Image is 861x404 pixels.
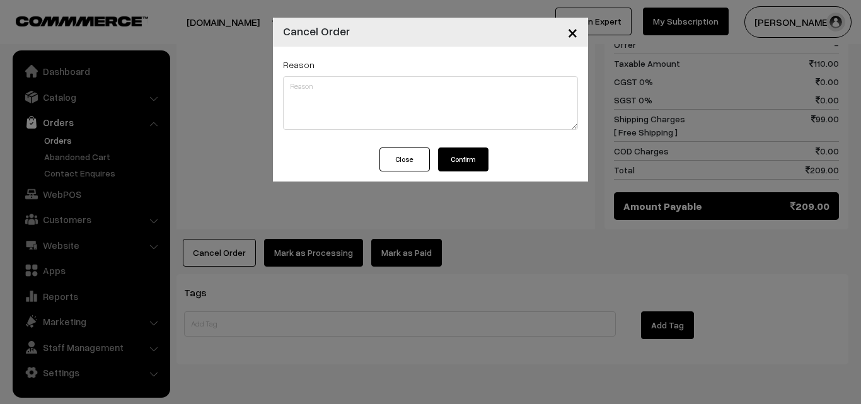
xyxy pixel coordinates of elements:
[283,23,350,40] h4: Cancel Order
[379,147,430,171] button: Close
[557,13,588,52] button: Close
[567,20,578,43] span: ×
[438,147,488,171] button: Confirm
[283,58,315,71] label: Reason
